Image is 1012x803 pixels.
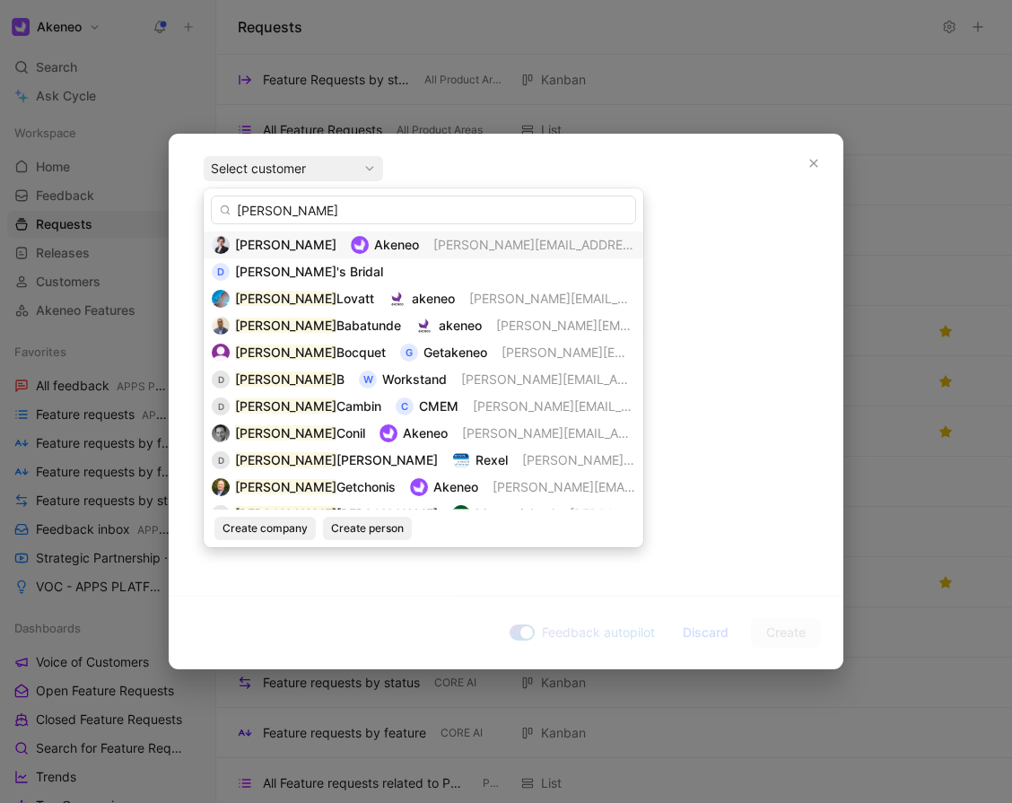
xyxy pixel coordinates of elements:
[211,196,636,224] input: Search...
[235,345,336,360] mark: [PERSON_NAME]
[336,318,401,333] span: Babatunde
[235,452,336,467] mark: [PERSON_NAME]
[235,371,336,387] mark: [PERSON_NAME]
[433,237,846,252] span: [PERSON_NAME][EMAIL_ADDRESS][PERSON_NAME][DOMAIN_NAME]
[359,371,377,388] div: W
[336,506,438,521] span: [PERSON_NAME]
[502,345,813,360] span: [PERSON_NAME][EMAIL_ADDRESS][DOMAIN_NAME]
[336,452,438,467] span: [PERSON_NAME]
[212,478,230,496] img: 4585811115013_f58eae0b8e1ab1c2aef8_192.jpg
[235,425,336,441] mark: [PERSON_NAME]
[212,290,230,308] img: 8543612690036_e50933ed2267bb43cc5f_192.png
[382,371,447,387] span: Workstand
[212,397,230,415] div: D
[336,291,374,306] span: Lovatt
[336,345,386,360] span: Bocquet
[235,398,336,414] mark: [PERSON_NAME]
[235,479,336,494] mark: [PERSON_NAME]
[423,345,487,360] span: Getakeneo
[212,424,230,442] img: 4316432439794_66244ded62570e5c7850_192.jpg
[433,479,478,494] span: Akeneo
[235,237,336,252] span: [PERSON_NAME]
[235,264,383,279] span: [PERSON_NAME]'s Bridal
[412,291,455,306] span: akeneo
[212,451,230,469] div: D
[222,519,308,537] span: Create company
[212,317,230,335] img: 1600692499703_5955c064868abb91a479_192.jpg
[469,291,781,306] span: [PERSON_NAME][EMAIL_ADDRESS][DOMAIN_NAME]
[212,371,230,388] div: D
[462,425,773,441] span: [PERSON_NAME][EMAIL_ADDRESS][DOMAIN_NAME]
[235,318,336,333] mark: [PERSON_NAME]
[323,517,412,540] button: Create person
[475,452,508,467] span: Rexel
[212,236,230,254] img: 2754171628881_8e76fa1551ff135cd206_192.jpg
[379,424,397,442] img: logo
[235,506,336,521] mark: [PERSON_NAME]
[403,425,448,441] span: Akeneo
[214,517,316,540] button: Create company
[496,318,909,333] span: [PERSON_NAME][EMAIL_ADDRESS][PERSON_NAME][DOMAIN_NAME]
[452,451,470,469] img: logo
[336,371,345,387] span: B
[336,425,365,441] span: Conil
[415,317,433,335] img: logo
[396,397,414,415] div: C
[235,291,336,306] mark: [PERSON_NAME]
[493,479,905,494] span: [PERSON_NAME][EMAIL_ADDRESS][PERSON_NAME][DOMAIN_NAME]
[212,263,230,281] div: D
[475,506,555,521] span: Mountainland
[473,398,784,414] span: [PERSON_NAME][EMAIL_ADDRESS][DOMAIN_NAME]
[439,318,482,333] span: akeneo
[570,506,982,521] span: [PERSON_NAME][EMAIL_ADDRESS][PERSON_NAME][DOMAIN_NAME]
[400,344,418,362] div: G
[419,398,458,414] span: CMEM
[374,237,419,252] span: Akeneo
[452,505,470,523] img: logo
[351,236,369,254] img: logo
[461,371,772,387] span: [PERSON_NAME][EMAIL_ADDRESS][DOMAIN_NAME]
[410,478,428,496] img: logo
[336,398,381,414] span: Cambin
[212,344,230,362] img: 19f2d176d78814082d90507adab6c8d6.jpg
[522,452,935,467] span: [PERSON_NAME][EMAIL_ADDRESS][PERSON_NAME][DOMAIN_NAME]
[336,479,396,494] span: Getchonis
[212,505,230,523] div: D
[388,290,406,308] img: logo
[331,519,404,537] span: Create person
